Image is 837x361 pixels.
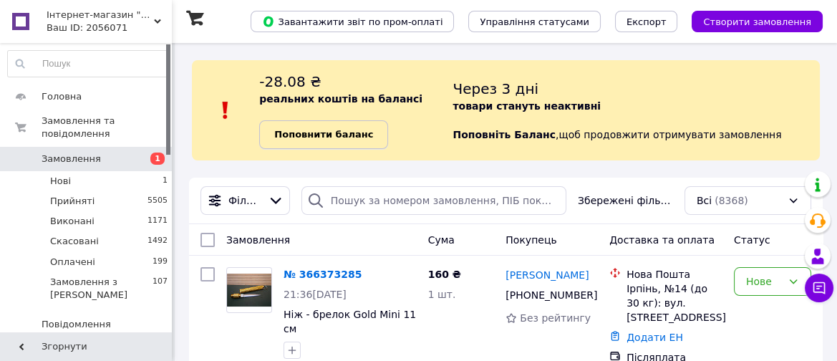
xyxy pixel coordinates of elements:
span: Завантажити звіт по пром-оплаті [262,15,442,28]
input: Пошук [8,51,168,77]
div: Ірпінь, №14 (до 30 кг): вул. [STREET_ADDRESS] [626,281,722,324]
button: Управління статусами [468,11,601,32]
span: Нові [50,175,71,188]
img: Фото товару [227,274,271,307]
span: 1 [150,153,165,165]
span: Створити замовлення [703,16,811,27]
span: Головна [42,90,82,103]
span: Інтернет-магазин "В І К Т О Р І Я" [47,9,154,21]
span: Доставка та оплата [609,234,715,246]
div: Нове [746,274,782,289]
span: (8368) [715,195,748,206]
span: 1 шт. [428,289,456,300]
a: Ніж - брелок Gold Mini 11 см [284,309,416,334]
b: Поповніть Баланс [453,129,556,140]
button: Створити замовлення [692,11,823,32]
span: Замовлення з [PERSON_NAME] [50,276,153,302]
span: 160 ₴ [428,269,461,280]
span: Cума [428,234,455,246]
span: [PHONE_NUMBER] [505,289,597,301]
a: Поповнити баланс [259,120,388,149]
span: Замовлення [226,234,290,246]
span: Фільтри [228,193,262,208]
img: :exclamation: [215,100,236,121]
b: Поповнити баланс [274,129,373,140]
div: Ваш ID: 2056071 [47,21,172,34]
span: Всі [697,193,712,208]
button: Чат з покупцем [805,274,833,302]
span: Замовлення та повідомлення [42,115,172,140]
span: Покупець [505,234,556,246]
span: 1171 [147,215,168,228]
a: Додати ЕН [626,332,683,343]
span: Збережені фільтри: [578,193,673,208]
span: Замовлення [42,153,101,165]
span: Повідомлення [42,318,111,331]
b: реальних коштів на балансі [259,93,422,105]
span: Скасовані [50,235,99,248]
span: -28.08 ₴ [259,73,321,90]
a: № 366373285 [284,269,362,280]
span: Експорт [626,16,667,27]
span: 107 [153,276,168,302]
div: Нова Пошта [626,267,722,281]
span: Оплачені [50,256,95,269]
span: 21:36[DATE] [284,289,347,300]
span: Без рейтингу [520,312,591,324]
span: 1492 [147,235,168,248]
span: Виконані [50,215,95,228]
span: 1 [163,175,168,188]
span: 199 [153,256,168,269]
span: Статус [734,234,770,246]
span: Управління статусами [480,16,589,27]
span: Прийняті [50,195,95,208]
button: Експорт [615,11,678,32]
a: Фото товару [226,267,272,313]
input: Пошук за номером замовлення, ПІБ покупця, номером телефону, Email, номером накладної [301,186,566,215]
a: [PERSON_NAME] [505,268,589,282]
span: 5505 [147,195,168,208]
div: , щоб продовжити отримувати замовлення [453,72,820,149]
a: Створити замовлення [677,15,823,27]
button: Завантажити звіт по пром-оплаті [251,11,454,32]
span: Через 3 дні [453,80,538,97]
b: товари стануть неактивні [453,100,601,112]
